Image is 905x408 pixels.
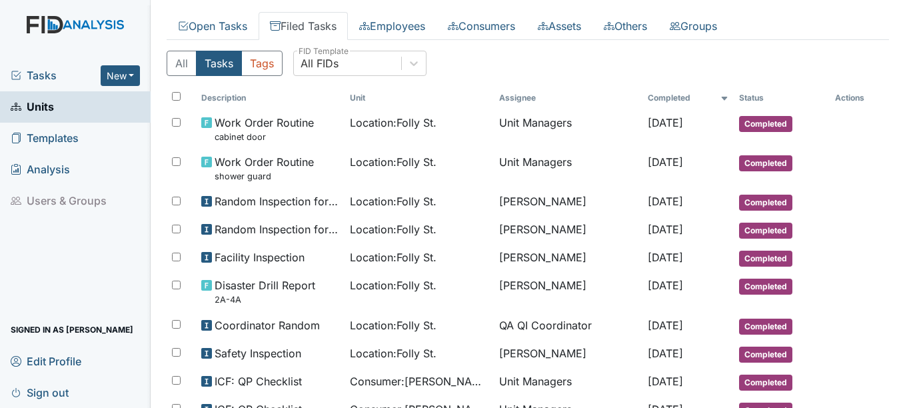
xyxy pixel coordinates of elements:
td: QA QI Coordinator [494,312,643,340]
span: [DATE] [648,223,683,236]
span: Signed in as [PERSON_NAME] [11,319,133,340]
div: All FIDs [301,55,339,71]
span: Facility Inspection [215,249,305,265]
span: Disaster Drill Report 2A-4A [215,277,315,306]
span: [DATE] [648,375,683,388]
span: [DATE] [648,116,683,129]
span: Consumer : [PERSON_NAME] [350,373,488,389]
th: Toggle SortBy [196,87,345,109]
span: [DATE] [648,319,683,332]
span: Completed [739,195,792,211]
span: Analysis [11,159,70,180]
th: Toggle SortBy [642,87,734,109]
span: Completed [739,279,792,295]
a: Filed Tasks [259,12,348,40]
span: Location : Folly St. [350,221,437,237]
span: Work Order Routine shower guard [215,154,314,183]
span: Completed [739,375,792,391]
span: ICF: QP Checklist [215,373,302,389]
span: [DATE] [648,195,683,208]
th: Toggle SortBy [345,87,494,109]
a: Assets [526,12,592,40]
th: Toggle SortBy [734,87,829,109]
td: [PERSON_NAME] [494,272,643,311]
span: Templates [11,128,79,149]
span: Random Inspection for Afternoon [215,193,340,209]
span: Location : Folly St. [350,115,437,131]
span: Completed [739,319,792,335]
span: Location : Folly St. [350,345,437,361]
button: New [101,65,141,86]
td: [PERSON_NAME] [494,340,643,368]
span: Edit Profile [11,351,81,371]
span: Completed [739,116,792,132]
td: [PERSON_NAME] [494,188,643,216]
small: cabinet door [215,131,314,143]
span: Location : Folly St. [350,249,437,265]
td: Unit Managers [494,109,643,149]
button: Tags [241,51,283,76]
span: Completed [739,251,792,267]
span: [DATE] [648,347,683,360]
span: Coordinator Random [215,317,320,333]
button: Tasks [196,51,242,76]
a: Employees [348,12,437,40]
td: Unit Managers [494,149,643,188]
a: Others [592,12,658,40]
a: Tasks [11,67,101,83]
a: Groups [658,12,728,40]
td: [PERSON_NAME] [494,244,643,272]
span: Location : Folly St. [350,193,437,209]
input: Toggle All Rows Selected [172,92,181,101]
th: Actions [830,87,889,109]
a: Consumers [437,12,526,40]
div: Type filter [167,51,283,76]
a: Open Tasks [167,12,259,40]
span: Completed [739,155,792,171]
small: 2A-4A [215,293,315,306]
span: Location : Folly St. [350,317,437,333]
span: [DATE] [648,251,683,264]
span: Sign out [11,382,69,403]
button: All [167,51,197,76]
span: [DATE] [648,155,683,169]
span: Location : Folly St. [350,277,437,293]
span: [DATE] [648,279,683,292]
td: [PERSON_NAME] [494,216,643,244]
span: Location : Folly St. [350,154,437,170]
th: Assignee [494,87,643,109]
span: Work Order Routine cabinet door [215,115,314,143]
td: Unit Managers [494,368,643,396]
span: Completed [739,223,792,239]
span: Random Inspection for Evening [215,221,340,237]
span: Units [11,97,54,117]
span: Completed [739,347,792,363]
small: shower guard [215,170,314,183]
span: Safety Inspection [215,345,301,361]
